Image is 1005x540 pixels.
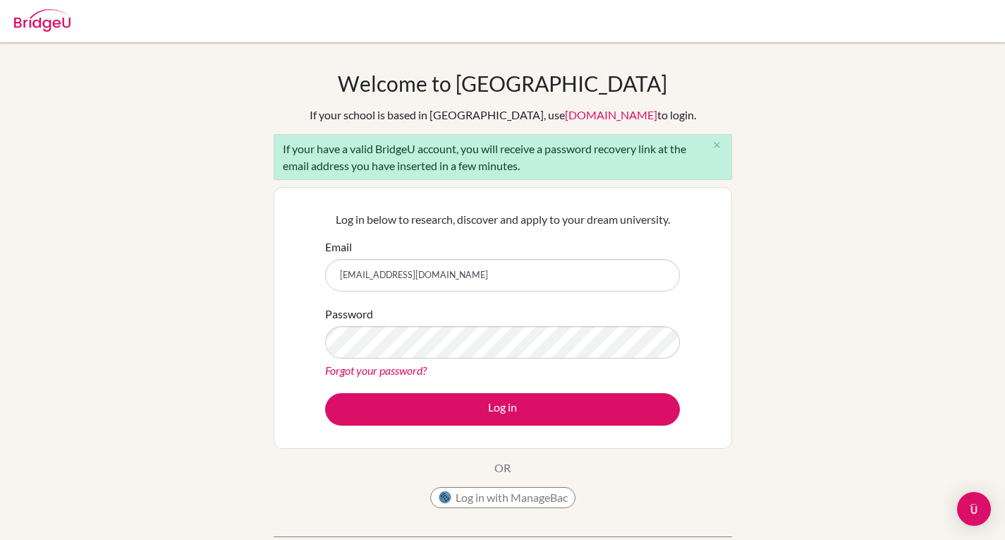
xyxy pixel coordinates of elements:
div: If your school is based in [GEOGRAPHIC_DATA], use to login. [310,107,696,124]
a: [DOMAIN_NAME] [565,108,657,121]
i: close [712,140,722,150]
p: Log in below to research, discover and apply to your dream university. [325,211,680,228]
div: If your have a valid BridgeU account, you will receive a password recovery link at the email addr... [274,134,732,180]
button: Log in [325,393,680,426]
button: Log in with ManageBac [430,487,575,508]
a: Forgot your password? [325,364,427,377]
button: Close [703,135,731,156]
h1: Welcome to [GEOGRAPHIC_DATA] [338,71,667,96]
div: Open Intercom Messenger [957,492,991,526]
label: Password [325,306,373,323]
p: OR [494,460,511,476]
img: Bridge-U [14,9,71,32]
label: Email [325,239,352,256]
